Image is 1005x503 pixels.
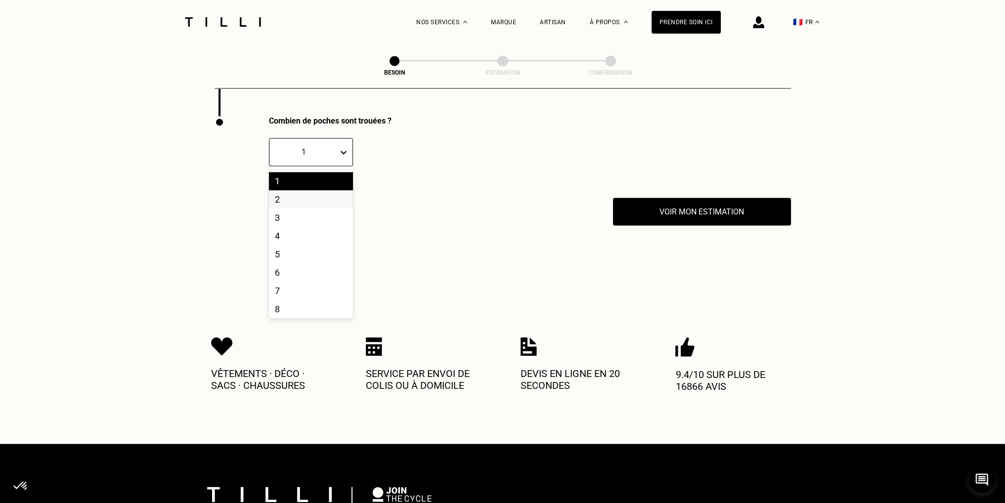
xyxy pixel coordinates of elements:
[269,263,353,282] div: 6
[269,227,353,245] div: 4
[624,21,628,23] img: Menu déroulant à propos
[269,282,353,300] div: 7
[269,245,353,263] div: 5
[613,198,791,225] button: Voir mon estimation
[269,300,353,318] div: 8
[366,368,484,391] p: Service par envoi de colis ou à domicile
[793,17,803,27] span: 🇫🇷
[345,69,444,76] div: Besoin
[675,337,695,357] img: Icon
[540,19,566,26] a: Artisan
[521,368,639,391] p: Devis en ligne en 20 secondes
[366,337,382,356] img: Icon
[269,172,353,190] div: 1
[753,16,764,28] img: icône connexion
[274,147,333,157] div: 1
[211,337,233,356] img: Icon
[372,487,432,502] img: logo Join The Cycle
[453,69,552,76] div: Estimation
[269,190,353,209] div: 2
[652,11,721,34] a: Prendre soin ici
[181,17,264,27] img: Logo du service de couturière Tilli
[815,21,819,23] img: menu déroulant
[269,209,353,227] div: 3
[463,21,467,23] img: Menu déroulant
[561,69,660,76] div: Confirmation
[269,116,654,126] div: Combien de poches sont trouées ?
[211,368,330,391] p: Vêtements · Déco · Sacs · Chaussures
[207,487,332,502] img: logo Tilli
[675,369,794,392] p: 9.4/10 sur plus de 16866 avis
[491,19,516,26] a: Marque
[521,337,537,356] img: Icon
